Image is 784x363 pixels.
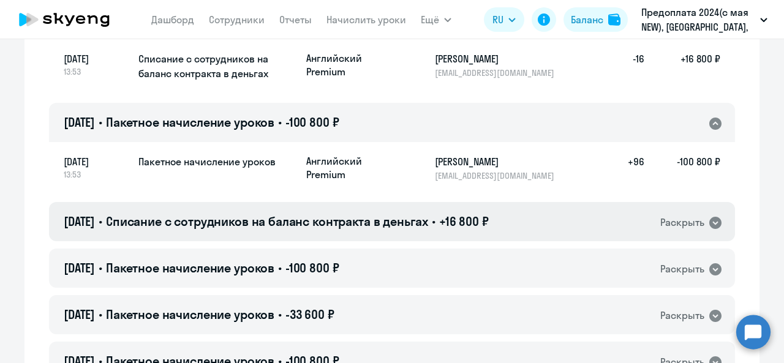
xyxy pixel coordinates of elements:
span: • [278,260,282,275]
span: [DATE] [64,154,129,169]
span: 13:53 [64,66,129,77]
h5: Списание с сотрудников на баланс контракта в деньгах [138,51,296,81]
img: balance [608,13,620,26]
div: Раскрыть [660,215,704,230]
a: Начислить уроки [326,13,406,26]
button: Балансbalance [563,7,628,32]
h5: [PERSON_NAME] [435,154,561,169]
h5: -100 800 ₽ [644,154,720,181]
span: • [99,214,102,229]
span: [DATE] [64,114,95,130]
span: RU [492,12,503,27]
span: 13:53 [64,169,129,180]
h5: Пакетное начисление уроков [138,154,296,169]
span: • [99,260,102,275]
span: -100 800 ₽ [285,114,339,130]
span: -33 600 ₽ [285,307,334,322]
span: [DATE] [64,51,129,66]
span: Пакетное начисление уроков [106,307,274,322]
div: Раскрыть [660,308,704,323]
h5: +16 800 ₽ [644,51,720,78]
a: Сотрудники [209,13,265,26]
span: • [278,114,282,130]
button: Предоплата 2024(с мая NEW), [GEOGRAPHIC_DATA], ООО [635,5,774,34]
span: • [99,114,102,130]
h5: +96 [605,154,644,181]
span: Ещё [421,12,439,27]
span: • [432,214,435,229]
span: [DATE] [64,214,95,229]
span: • [99,307,102,322]
p: [EMAIL_ADDRESS][DOMAIN_NAME] [435,67,561,78]
span: [DATE] [64,307,95,322]
span: +16 800 ₽ [439,214,489,229]
button: RU [484,7,524,32]
span: • [278,307,282,322]
p: [EMAIL_ADDRESS][DOMAIN_NAME] [435,170,561,181]
p: Английский Premium [306,51,398,78]
div: Раскрыть [660,261,704,277]
div: Баланс [571,12,603,27]
h5: -16 [605,51,644,78]
a: Отчеты [279,13,312,26]
span: Пакетное начисление уроков [106,260,274,275]
p: Предоплата 2024(с мая NEW), [GEOGRAPHIC_DATA], ООО [641,5,755,34]
span: Списание с сотрудников на баланс контракта в деньгах [106,214,428,229]
p: Английский Premium [306,154,398,181]
button: Ещё [421,7,451,32]
span: Пакетное начисление уроков [106,114,274,130]
span: [DATE] [64,260,95,275]
span: -100 800 ₽ [285,260,339,275]
a: Дашборд [151,13,194,26]
h5: [PERSON_NAME] [435,51,561,66]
